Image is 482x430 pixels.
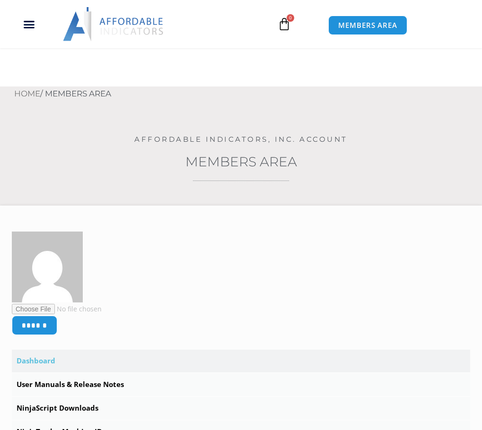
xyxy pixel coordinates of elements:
[338,22,397,29] span: MEMBERS AREA
[263,10,305,38] a: 0
[12,397,470,420] a: NinjaScript Downloads
[12,232,83,302] img: ccb06924c7b37db405c1ec99879c084e7fa8907df4b944848a039eafa1189409
[328,16,407,35] a: MEMBERS AREA
[14,86,482,102] nav: Breadcrumb
[287,14,294,22] span: 0
[5,15,53,33] div: Menu Toggle
[12,350,470,372] a: Dashboard
[134,135,348,144] a: Affordable Indicators, Inc. Account
[185,154,297,170] a: Members Area
[63,7,165,41] img: LogoAI | Affordable Indicators – NinjaTrader
[12,373,470,396] a: User Manuals & Release Notes
[14,89,40,98] a: Home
